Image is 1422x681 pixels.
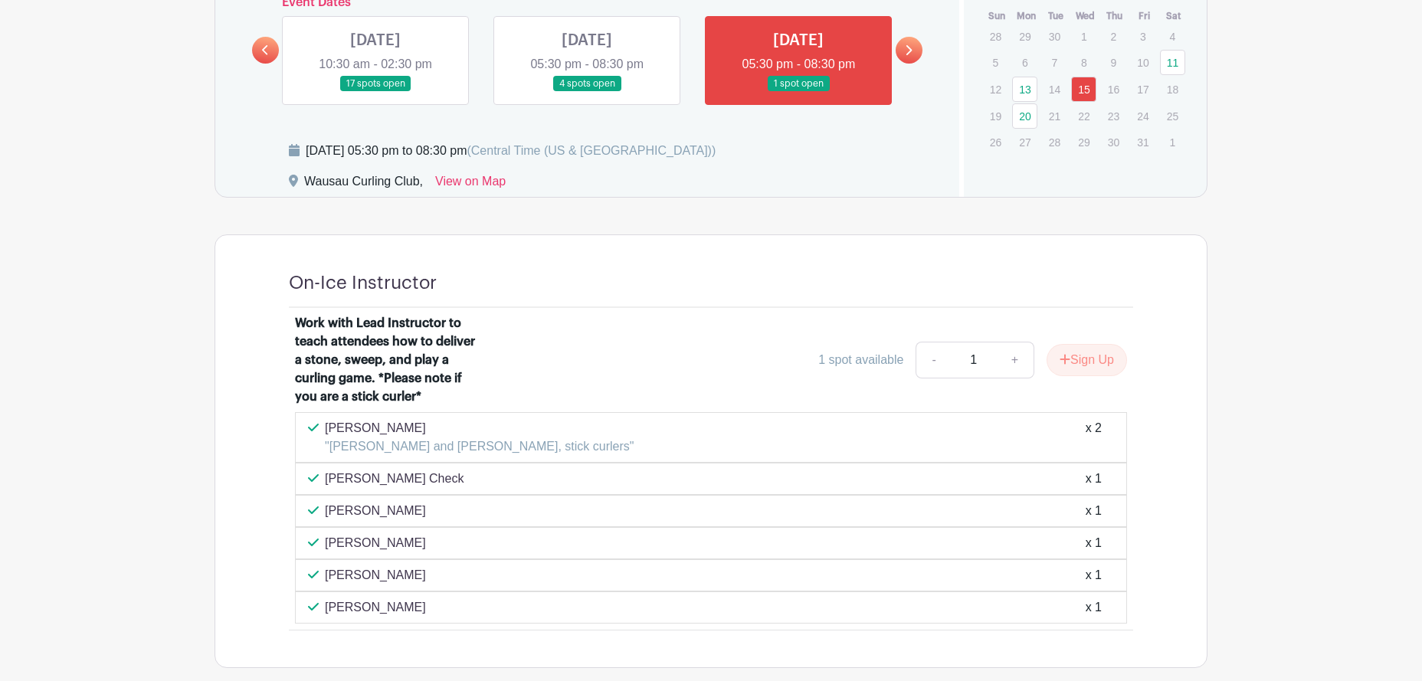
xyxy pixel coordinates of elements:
[1130,51,1155,74] p: 10
[1086,534,1102,552] div: x 1
[1086,470,1102,488] div: x 1
[1101,104,1126,128] p: 23
[818,351,903,369] div: 1 spot available
[325,598,426,617] p: [PERSON_NAME]
[304,172,423,197] div: Wausau Curling Club,
[325,502,426,520] p: [PERSON_NAME]
[1071,51,1096,74] p: 8
[1160,25,1185,48] p: 4
[1130,104,1155,128] p: 24
[325,419,634,437] p: [PERSON_NAME]
[325,437,634,456] p: "[PERSON_NAME] and [PERSON_NAME], stick curlers"
[996,342,1034,378] a: +
[1042,25,1067,48] p: 30
[325,534,426,552] p: [PERSON_NAME]
[1012,130,1037,154] p: 27
[983,77,1008,101] p: 12
[1160,130,1185,154] p: 1
[1012,25,1037,48] p: 29
[306,142,716,160] div: [DATE] 05:30 pm to 08:30 pm
[1130,25,1155,48] p: 3
[983,104,1008,128] p: 19
[1086,502,1102,520] div: x 1
[1101,77,1126,101] p: 16
[325,566,426,584] p: [PERSON_NAME]
[1130,130,1155,154] p: 31
[982,8,1012,24] th: Sun
[1071,104,1096,128] p: 22
[1012,103,1037,129] a: 20
[1071,130,1096,154] p: 29
[1086,566,1102,584] div: x 1
[983,25,1008,48] p: 28
[1042,130,1067,154] p: 28
[916,342,951,378] a: -
[1042,104,1067,128] p: 21
[1071,77,1096,102] a: 15
[1042,77,1067,101] p: 14
[1086,598,1102,617] div: x 1
[1047,344,1127,376] button: Sign Up
[1159,8,1189,24] th: Sat
[295,314,485,406] div: Work with Lead Instructor to teach attendees how to deliver a stone, sweep, and play a curling ga...
[983,130,1008,154] p: 26
[1129,8,1159,24] th: Fri
[1101,130,1126,154] p: 30
[1071,25,1096,48] p: 1
[1070,8,1100,24] th: Wed
[289,272,437,294] h4: On-Ice Instructor
[1012,77,1037,102] a: 13
[1101,51,1126,74] p: 9
[325,470,464,488] p: [PERSON_NAME] Check
[1012,51,1037,74] p: 6
[1042,51,1067,74] p: 7
[1101,25,1126,48] p: 2
[1160,104,1185,128] p: 25
[435,172,506,197] a: View on Map
[1041,8,1071,24] th: Tue
[1130,77,1155,101] p: 17
[1100,8,1130,24] th: Thu
[467,144,716,157] span: (Central Time (US & [GEOGRAPHIC_DATA]))
[1011,8,1041,24] th: Mon
[1160,77,1185,101] p: 18
[1086,419,1102,456] div: x 2
[983,51,1008,74] p: 5
[1160,50,1185,75] a: 11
